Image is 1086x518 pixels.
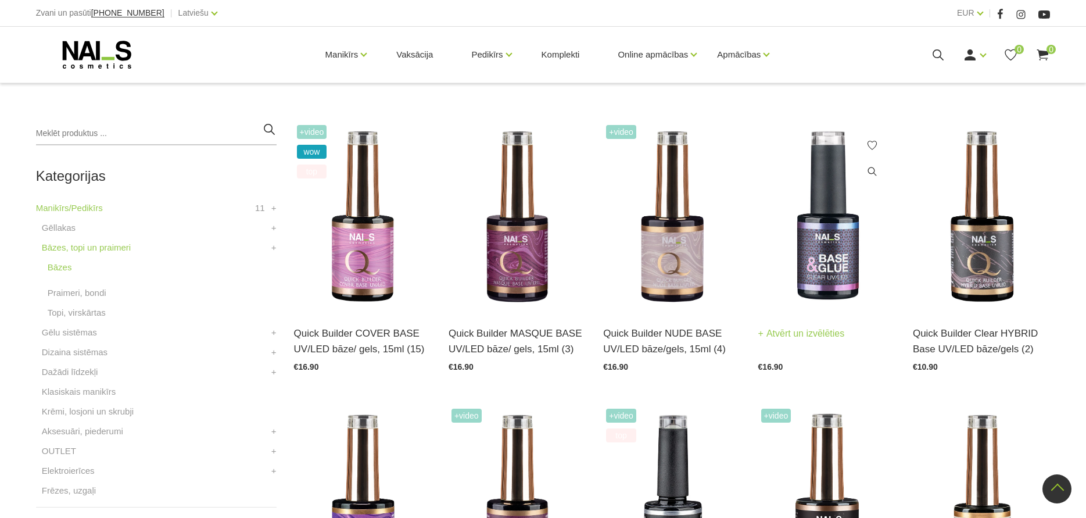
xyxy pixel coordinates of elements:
a: + [271,424,277,438]
a: Manikīrs [325,31,359,78]
span: wow [297,145,327,159]
img: Klientu iemīļotajai Rubber bāzei esam mainījuši nosaukumu uz Quick Builder Clear HYBRID Base UV/L... [913,122,1050,311]
a: + [271,221,277,235]
a: Praimeri, bondi [48,286,106,300]
a: OUTLET [42,444,76,458]
a: Bāzes, topi un praimeri [42,241,131,255]
a: Elektroierīces [42,464,95,478]
a: EUR [957,6,974,20]
span: €16.90 [294,362,319,371]
img: Šī brīža iemīlētākais produkts, kas nepieviļ nevienu meistaru.Perfektas noturības kamuflāžas bāze... [294,122,431,311]
span: 0 [1015,45,1024,54]
a: Latviešu [178,6,209,20]
div: Zvani un pasūti [36,6,164,20]
span: €16.90 [449,362,474,371]
a: Komplekti [532,27,589,83]
a: + [271,345,277,359]
span: €16.90 [758,362,783,371]
a: Apmācības [717,31,761,78]
span: +Video [761,409,791,423]
img: Līme tipšiem un bāze naga pārklājumam – 2in1. Inovatīvs produkts! Izmantojams kā līme tipšu pielī... [758,122,895,311]
a: Quick Builder MASQUE BASE UV/LED bāze/ gels, 15ml (3) [449,326,586,357]
a: 0 [1003,48,1018,62]
a: Dizaina sistēmas [42,345,107,359]
a: Gēlu sistēmas [42,326,97,340]
span: +Video [606,409,636,423]
a: Klasiskais manikīrs [42,385,116,399]
a: [PHONE_NUMBER] [91,9,164,17]
a: Dažādi līdzekļi [42,365,98,379]
a: + [271,241,277,255]
a: Frēzes, uzgaļi [42,484,96,498]
a: Online apmācības [618,31,688,78]
span: €10.90 [913,362,938,371]
img: Quick Masque base – viegli maskējoša bāze/gels. Šī bāze/gels ir unikāls produkts ar daudz izmanto... [449,122,586,311]
span: [PHONE_NUMBER] [91,8,164,17]
span: | [989,6,991,20]
span: 0 [1046,45,1056,54]
a: Vaksācija [387,27,442,83]
a: + [271,365,277,379]
a: Gēllakas [42,221,76,235]
span: +Video [297,125,327,139]
span: €16.90 [603,362,628,371]
span: top [606,428,636,442]
a: 0 [1035,48,1050,62]
a: Quick Builder Clear HYBRID Base UV/LED bāze/gels (2) [913,326,1050,357]
a: Topi, virskārtas [48,306,106,320]
a: Bāzes [48,260,72,274]
a: Atvērt un izvēlēties [758,326,845,342]
a: Pedikīrs [471,31,503,78]
span: +Video [451,409,482,423]
a: + [271,464,277,478]
a: + [271,444,277,458]
a: + [271,326,277,340]
input: Meklēt produktus ... [36,122,277,145]
a: Aksesuāri, piederumi [42,424,123,438]
span: +Video [606,125,636,139]
span: | [170,6,173,20]
a: Krēmi, losjoni un skrubji [42,405,134,419]
h2: Kategorijas [36,169,277,184]
span: top [297,165,327,178]
span: 11 [255,201,265,215]
a: Quick Builder NUDE BASE UV/LED bāze/gels, 15ml (4) [603,326,740,357]
img: Lieliskas noturības kamuflējošā bāze/gels, kas ir saudzīga pret dabīgo nagu un nebojā naga plātni... [603,122,740,311]
a: Manikīrs/Pedikīrs [36,201,103,215]
a: Quick Builder COVER BASE UV/LED bāze/ gels, 15ml (15) [294,326,431,357]
a: + [271,201,277,215]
